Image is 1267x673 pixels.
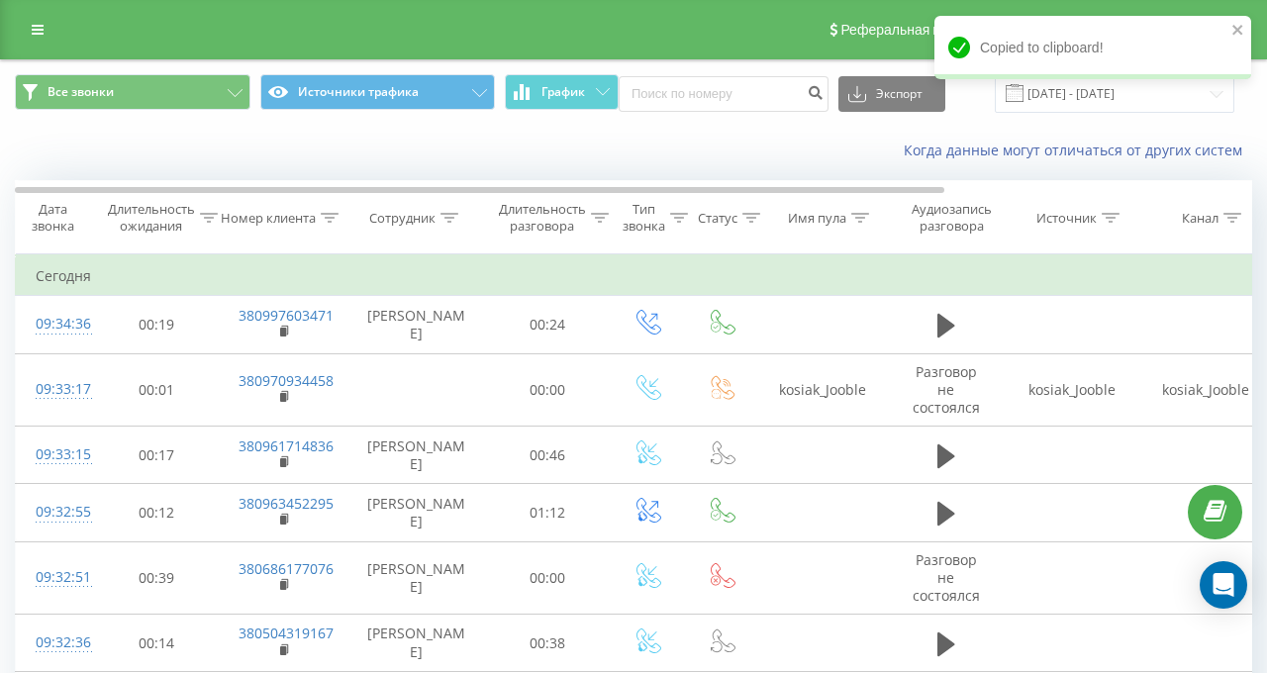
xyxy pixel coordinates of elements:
[934,16,1251,79] div: Copied to clipboard!
[505,74,619,110] button: График
[239,624,334,642] a: 380504319167
[838,76,945,112] button: Экспорт
[486,427,610,484] td: 00:46
[36,370,75,409] div: 09:33:17
[619,76,828,112] input: Поиск по номеру
[95,615,219,672] td: 00:14
[840,22,1003,38] span: Реферальная программа
[623,201,665,235] div: Тип звонка
[369,210,436,227] div: Сотрудник
[260,74,496,110] button: Источники трафика
[239,436,334,455] a: 380961714836
[1006,353,1139,427] td: kosiak_Jooble
[347,484,486,541] td: [PERSON_NAME]
[239,494,334,513] a: 380963452295
[1231,22,1245,41] button: close
[36,435,75,474] div: 09:33:15
[499,201,586,235] div: Длительность разговора
[48,84,114,100] span: Все звонки
[239,371,334,390] a: 380970934458
[239,306,334,325] a: 380997603471
[788,210,846,227] div: Имя пула
[904,141,1252,159] a: Когда данные могут отличаться от других систем
[95,296,219,353] td: 00:19
[913,550,980,605] span: Разговор не состоялся
[758,353,887,427] td: kosiak_Jooble
[36,624,75,662] div: 09:32:36
[347,541,486,615] td: [PERSON_NAME]
[221,210,316,227] div: Номер клиента
[36,493,75,531] div: 09:32:55
[347,296,486,353] td: [PERSON_NAME]
[16,201,89,235] div: Дата звонка
[36,305,75,343] div: 09:34:36
[1036,210,1097,227] div: Источник
[347,615,486,672] td: [PERSON_NAME]
[913,362,980,417] span: Разговор не состоялся
[1182,210,1218,227] div: Канал
[239,559,334,578] a: 380686177076
[486,296,610,353] td: 00:24
[698,210,737,227] div: Статус
[95,484,219,541] td: 00:12
[486,615,610,672] td: 00:38
[95,353,219,427] td: 00:01
[95,541,219,615] td: 00:39
[486,541,610,615] td: 00:00
[15,74,250,110] button: Все звонки
[36,558,75,597] div: 09:32:51
[1200,561,1247,609] div: Open Intercom Messenger
[108,201,195,235] div: Длительность ожидания
[347,427,486,484] td: [PERSON_NAME]
[486,353,610,427] td: 00:00
[541,85,585,99] span: График
[486,484,610,541] td: 01:12
[904,201,1000,235] div: Аудиозапись разговора
[95,427,219,484] td: 00:17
